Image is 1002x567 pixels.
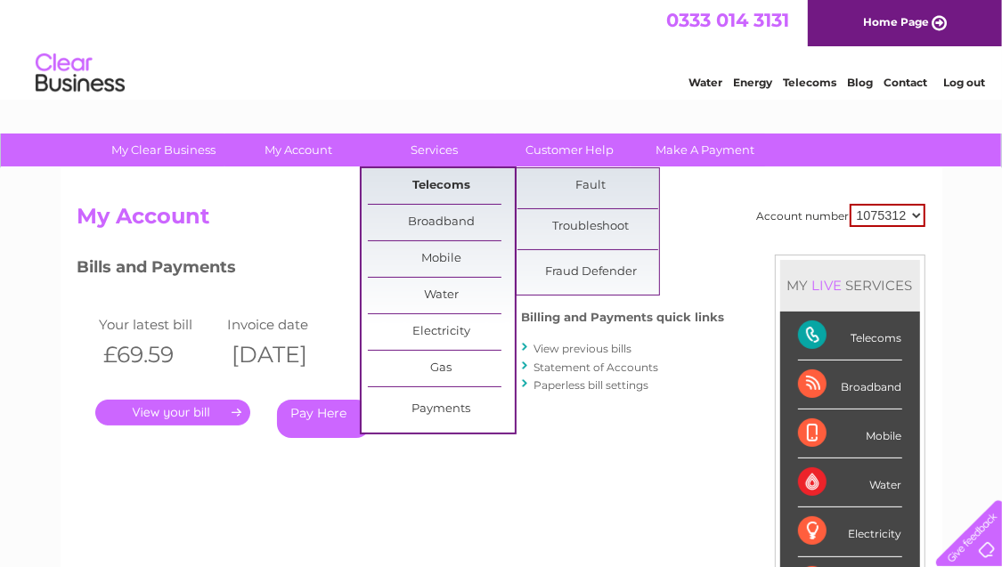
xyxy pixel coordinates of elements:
[517,255,664,290] a: Fraud Defender
[223,336,351,373] th: [DATE]
[884,76,927,89] a: Contact
[368,351,515,386] a: Gas
[81,10,923,86] div: Clear Business is a trading name of Verastar Limited (registered in [GEOGRAPHIC_DATA] No. 3667643...
[95,400,250,425] a: .
[361,134,508,166] a: Services
[368,278,515,313] a: Water
[534,360,659,374] a: Statement of Accounts
[368,392,515,427] a: Payments
[496,134,643,166] a: Customer Help
[534,342,632,355] a: View previous bills
[798,360,902,409] div: Broadband
[90,134,237,166] a: My Clear Business
[783,76,836,89] a: Telecoms
[733,76,772,89] a: Energy
[522,311,725,324] h4: Billing and Payments quick links
[688,76,722,89] a: Water
[534,378,649,392] a: Paperless bill settings
[95,336,224,373] th: £69.59
[798,458,902,507] div: Water
[95,312,224,336] td: Your latest bill
[368,168,515,204] a: Telecoms
[798,312,902,360] div: Telecoms
[517,168,664,204] a: Fault
[666,9,789,31] a: 0333 014 3131
[223,312,351,336] td: Invoice date
[225,134,372,166] a: My Account
[77,204,925,238] h2: My Account
[798,507,902,556] div: Electricity
[809,277,846,294] div: LIVE
[35,46,126,101] img: logo.png
[368,314,515,350] a: Electricity
[631,134,778,166] a: Make A Payment
[368,205,515,240] a: Broadband
[77,255,725,286] h3: Bills and Payments
[757,204,925,227] div: Account number
[847,76,873,89] a: Blog
[944,76,986,89] a: Log out
[368,241,515,277] a: Mobile
[277,400,371,438] a: Pay Here
[517,209,664,245] a: Troubleshoot
[780,260,920,311] div: MY SERVICES
[798,409,902,458] div: Mobile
